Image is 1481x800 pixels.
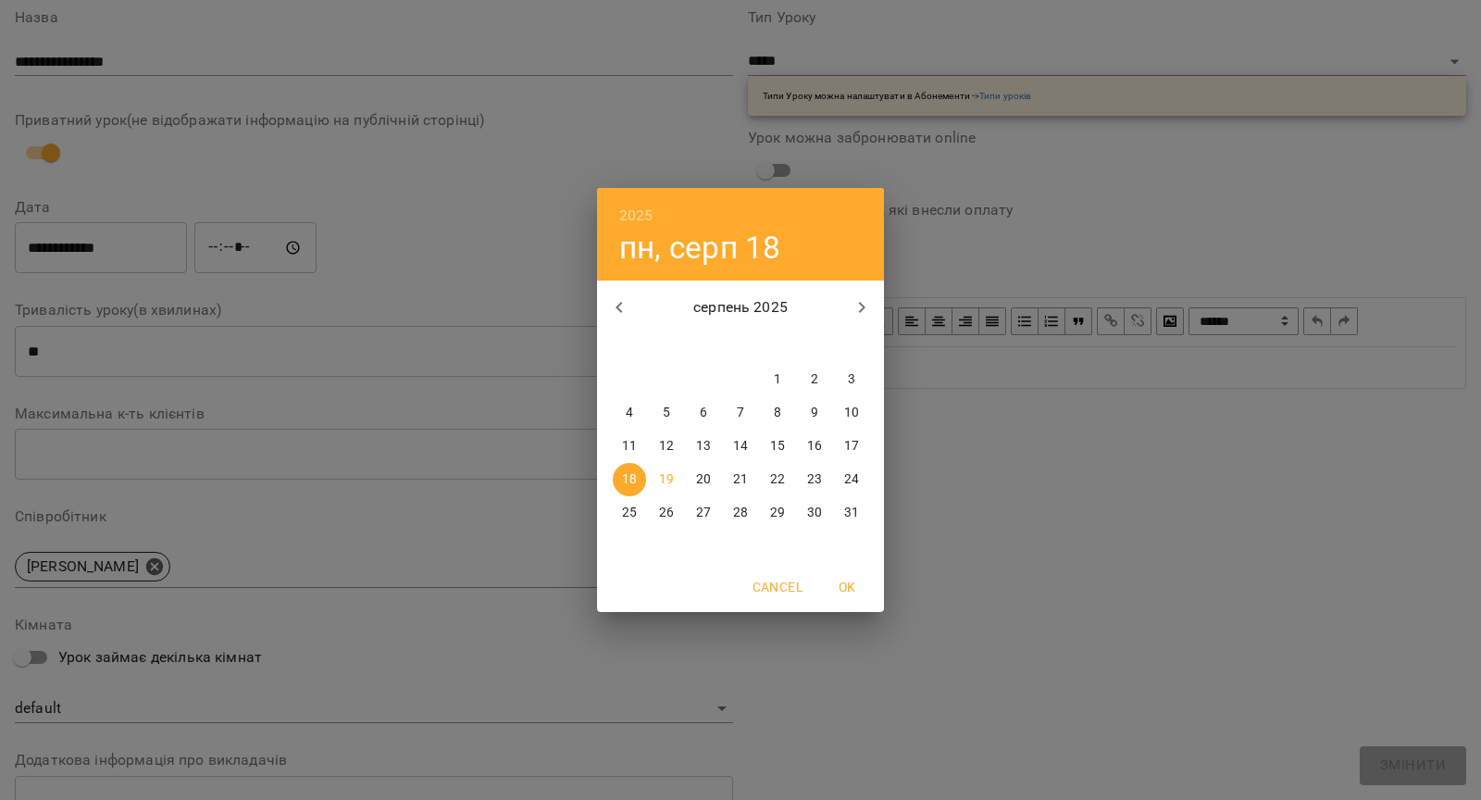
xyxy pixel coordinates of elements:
[807,470,822,489] p: 23
[687,396,720,430] button: 6
[687,496,720,530] button: 27
[844,470,859,489] p: 24
[724,496,757,530] button: 28
[619,203,653,229] button: 2025
[774,370,781,389] p: 1
[798,496,831,530] button: 30
[835,396,868,430] button: 10
[844,404,859,422] p: 10
[650,430,683,463] button: 12
[774,404,781,422] p: 8
[798,335,831,354] span: сб
[663,404,670,422] p: 5
[724,463,757,496] button: 21
[835,496,868,530] button: 31
[613,463,646,496] button: 18
[724,430,757,463] button: 14
[641,296,840,319] p: серпень 2025
[619,229,781,267] button: пн, серп 18
[696,504,711,522] p: 27
[798,430,831,463] button: 16
[626,404,633,422] p: 4
[696,470,711,489] p: 20
[724,396,757,430] button: 7
[811,370,818,389] p: 2
[650,335,683,354] span: вт
[650,396,683,430] button: 5
[724,335,757,354] span: чт
[761,430,794,463] button: 15
[622,437,637,456] p: 11
[761,463,794,496] button: 22
[659,504,674,522] p: 26
[650,496,683,530] button: 26
[825,576,869,598] span: OK
[733,437,748,456] p: 14
[700,404,707,422] p: 6
[807,504,822,522] p: 30
[613,430,646,463] button: 11
[798,363,831,396] button: 2
[798,396,831,430] button: 9
[848,370,855,389] p: 3
[613,496,646,530] button: 25
[770,437,785,456] p: 15
[733,470,748,489] p: 21
[753,576,803,598] span: Cancel
[761,363,794,396] button: 1
[770,470,785,489] p: 22
[761,396,794,430] button: 8
[761,496,794,530] button: 29
[770,504,785,522] p: 29
[835,463,868,496] button: 24
[659,437,674,456] p: 12
[687,463,720,496] button: 20
[745,570,810,604] button: Cancel
[696,437,711,456] p: 13
[798,463,831,496] button: 23
[761,335,794,354] span: пт
[811,404,818,422] p: 9
[613,396,646,430] button: 4
[733,504,748,522] p: 28
[659,470,674,489] p: 19
[650,463,683,496] button: 19
[835,430,868,463] button: 17
[687,335,720,354] span: ср
[844,437,859,456] p: 17
[807,437,822,456] p: 16
[835,335,868,354] span: нд
[835,363,868,396] button: 3
[622,504,637,522] p: 25
[737,404,744,422] p: 7
[622,470,637,489] p: 18
[844,504,859,522] p: 31
[817,570,877,604] button: OK
[613,335,646,354] span: пн
[687,430,720,463] button: 13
